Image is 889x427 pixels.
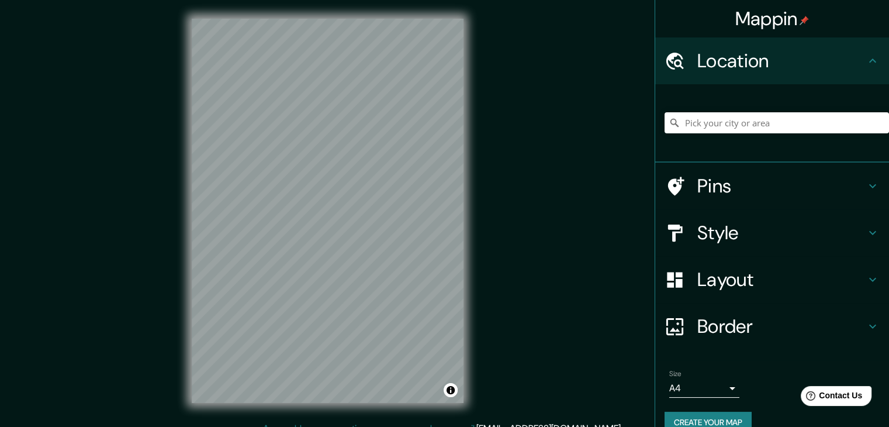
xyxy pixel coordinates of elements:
div: Layout [655,256,889,303]
input: Pick your city or area [665,112,889,133]
h4: Border [697,315,866,338]
iframe: Help widget launcher [785,381,876,414]
div: Pins [655,163,889,209]
div: Border [655,303,889,350]
img: pin-icon.png [800,16,809,25]
canvas: Map [192,19,463,403]
div: Location [655,37,889,84]
h4: Location [697,49,866,73]
h4: Mappin [735,7,810,30]
div: A4 [669,379,739,398]
h4: Pins [697,174,866,198]
h4: Style [697,221,866,245]
h4: Layout [697,268,866,291]
label: Size [669,369,682,379]
button: Toggle attribution [444,383,458,397]
div: Style [655,209,889,256]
